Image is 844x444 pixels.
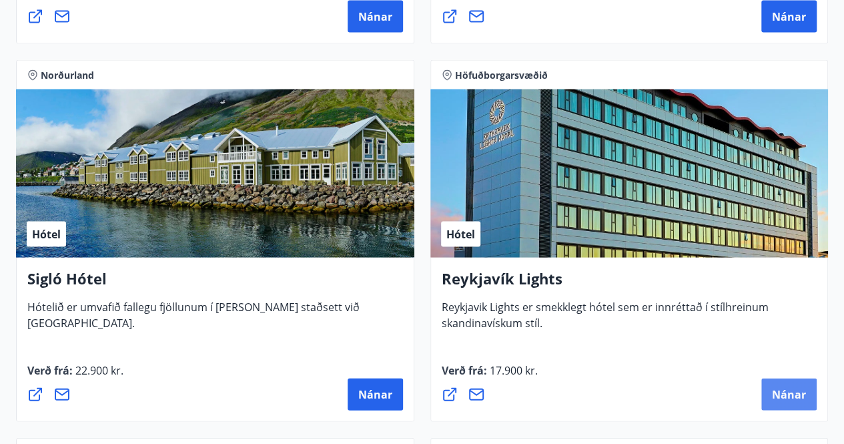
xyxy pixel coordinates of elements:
h4: Sigló Hótel [27,268,403,299]
span: Nánar [358,387,392,402]
h4: Reykjavík Lights [442,268,817,299]
button: Nánar [761,1,817,33]
span: Hótelið er umvafið fallegu fjöllunum í [PERSON_NAME] staðsett við [GEOGRAPHIC_DATA]. [27,300,360,341]
span: Verð frá : [27,363,123,389]
span: 22.900 kr. [73,363,123,378]
span: Reykjavik Lights er smekklegt hótel sem er innréttað í stílhreinum skandinavískum stíl. [442,300,769,341]
span: Norðurland [41,69,94,82]
span: Hótel [446,227,475,242]
span: Nánar [772,387,806,402]
span: 17.900 kr. [487,363,538,378]
span: Nánar [358,9,392,24]
button: Nánar [761,379,817,411]
span: Höfuðborgarsvæðið [455,69,548,82]
span: Verð frá : [442,363,538,389]
button: Nánar [348,379,403,411]
button: Nánar [348,1,403,33]
span: Nánar [772,9,806,24]
span: Hótel [32,227,61,242]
